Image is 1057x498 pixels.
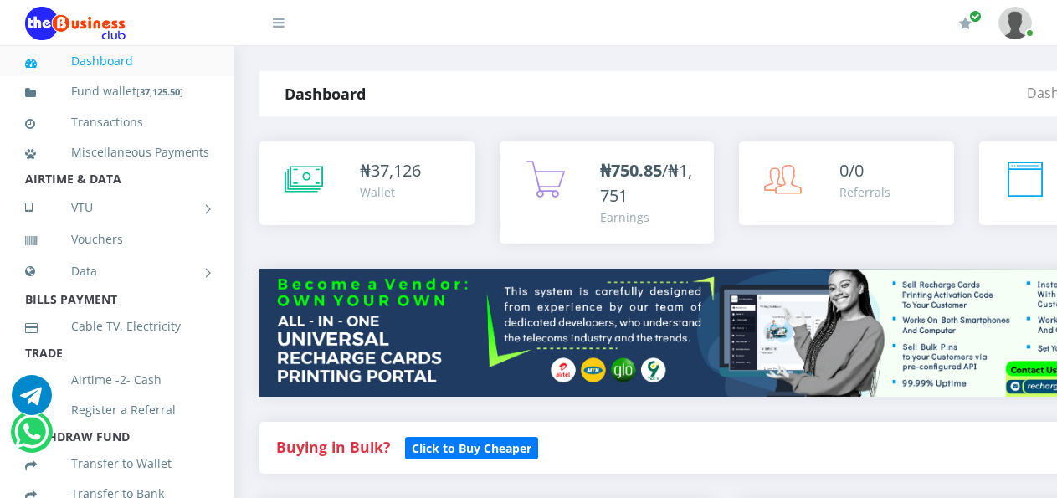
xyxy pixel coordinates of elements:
div: Referrals [839,183,890,201]
div: ₦ [360,158,421,183]
a: Miscellaneous Payments [25,133,209,172]
a: Dashboard [25,42,209,80]
span: 0/0 [839,159,864,182]
small: [ ] [136,85,183,98]
a: Fund wallet[37,125.50] [25,72,209,111]
a: Register a Referral [25,391,209,429]
img: User [998,7,1032,39]
a: ₦750.85/₦1,751 Earnings [500,141,715,244]
div: Wallet [360,183,421,201]
img: Logo [25,7,126,40]
a: VTU [25,187,209,228]
a: Data [25,250,209,292]
strong: Buying in Bulk? [276,437,390,457]
a: Chat for support [14,424,49,452]
a: Airtime -2- Cash [25,361,209,399]
a: Cable TV, Electricity [25,307,209,346]
span: /₦1,751 [600,159,692,207]
i: Renew/Upgrade Subscription [959,17,972,30]
strong: Dashboard [285,84,366,104]
span: Renew/Upgrade Subscription [969,10,982,23]
a: Transactions [25,103,209,141]
span: 37,126 [371,159,421,182]
b: Click to Buy Cheaper [412,440,531,456]
a: Vouchers [25,220,209,259]
a: Transfer to Wallet [25,444,209,483]
a: Chat for support [12,388,52,415]
a: Click to Buy Cheaper [405,437,538,457]
b: ₦750.85 [600,159,662,182]
a: 0/0 Referrals [739,141,954,225]
div: Earnings [600,208,698,226]
a: ₦37,126 Wallet [259,141,475,225]
b: 37,125.50 [140,85,180,98]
